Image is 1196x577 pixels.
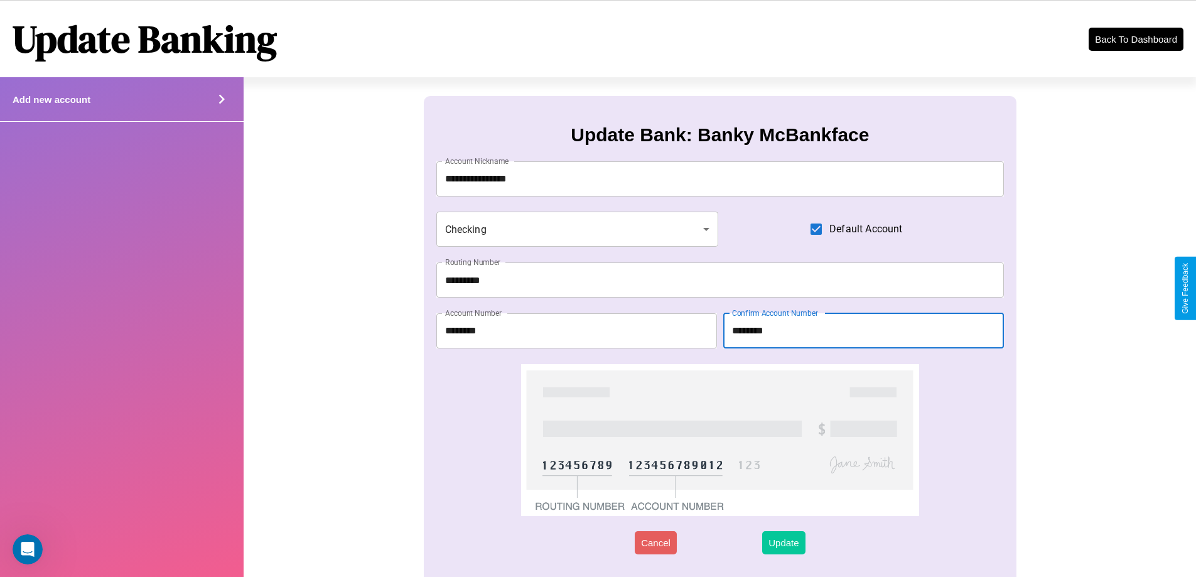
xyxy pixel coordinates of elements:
button: Update [762,531,805,554]
div: Checking [436,212,719,247]
span: Default Account [829,222,902,237]
button: Cancel [635,531,677,554]
label: Confirm Account Number [732,308,818,318]
h4: Add new account [13,94,90,105]
h1: Update Banking [13,13,277,65]
div: Give Feedback [1181,263,1190,314]
button: Back To Dashboard [1089,28,1183,51]
iframe: Intercom live chat [13,534,43,564]
h3: Update Bank: Banky McBankface [571,124,869,146]
img: check [521,364,919,516]
label: Account Nickname [445,156,509,166]
label: Routing Number [445,257,500,267]
label: Account Number [445,308,502,318]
